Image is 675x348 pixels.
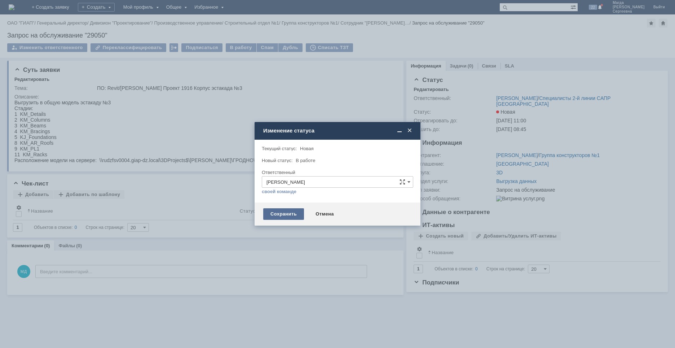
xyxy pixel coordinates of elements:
div: Изменение статуса [263,127,413,134]
div: Ответственный [262,170,412,175]
label: Новый статус: [262,158,293,163]
span: Закрыть [406,127,413,134]
label: Текущий статус: [262,146,297,151]
span: Свернуть (Ctrl + M) [396,127,403,134]
a: своей команде [262,189,296,195]
span: Сложная форма [400,179,405,185]
span: Новая [300,146,314,151]
span: В работе [296,158,315,163]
